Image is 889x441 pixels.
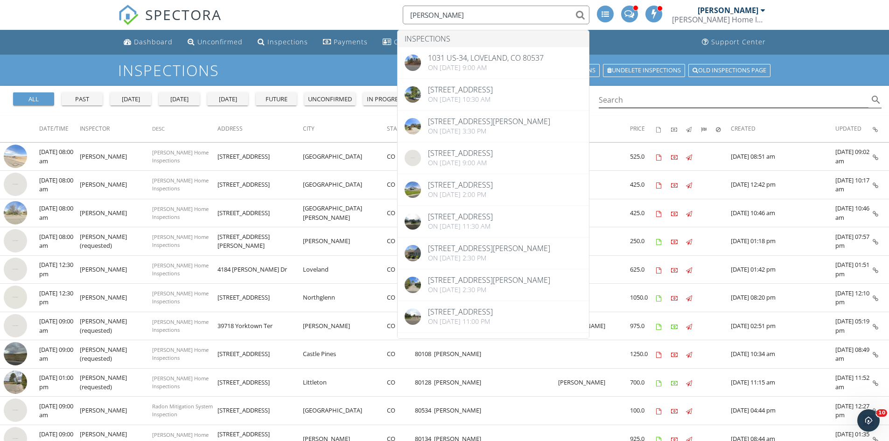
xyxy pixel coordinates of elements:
[857,409,880,432] iframe: Intercom live chat
[873,116,889,142] th: Inspection Details: Not sorted.
[428,286,550,294] div: On [DATE] 2:30 pm
[398,47,589,78] a: 1031 US-34, Loveland, CO 80537 On [DATE] 9:00 am
[731,284,835,312] td: [DATE] 08:20 pm
[434,340,509,369] td: [PERSON_NAME]
[118,62,771,78] h1: Inspections
[80,368,152,397] td: [PERSON_NAME] (requested)
[731,397,835,425] td: [DATE] 04:44 pm
[405,118,421,134] img: streetview
[39,199,80,227] td: [DATE] 08:00 am
[39,116,80,142] th: Date/Time: Not sorted.
[114,95,147,104] div: [DATE]
[698,34,770,51] a: Support Center
[387,125,404,133] span: State
[303,125,315,133] span: City
[428,318,493,325] div: On [DATE] 11:00 pm
[870,94,882,105] i: search
[731,255,835,284] td: [DATE] 01:42 pm
[731,125,756,133] span: Created
[152,149,209,164] span: [PERSON_NAME] Home Inspections
[835,284,873,312] td: [DATE] 12:10 pm
[630,312,656,340] td: 975.0
[672,15,765,24] div: Fletcher's Home Inspections, LLC
[405,308,421,325] img: streetview
[304,92,356,105] button: unconfirmed
[80,199,152,227] td: [PERSON_NAME]
[630,397,656,425] td: 100.0
[217,368,303,397] td: [STREET_ADDRESS]
[303,199,387,227] td: [GEOGRAPHIC_DATA][PERSON_NAME]
[13,92,54,105] button: all
[152,346,209,361] span: [PERSON_NAME] Home Inspections
[428,159,493,167] div: On [DATE] 9:00 am
[4,342,27,365] img: streetview
[303,397,387,425] td: [GEOGRAPHIC_DATA]
[217,312,303,340] td: 39718 Yorktown Ter
[217,397,303,425] td: [STREET_ADDRESS]
[731,368,835,397] td: [DATE] 11:15 am
[398,269,589,301] a: [STREET_ADDRESS][PERSON_NAME] On [DATE] 2:30 pm
[145,5,222,24] span: SPECTORA
[698,6,758,15] div: [PERSON_NAME]
[39,255,80,284] td: [DATE] 12:30 pm
[134,37,173,46] div: Dashboard
[197,37,243,46] div: Unconfirmed
[379,34,428,51] a: Contacts
[152,177,209,192] span: [PERSON_NAME] Home Inspections
[405,150,421,166] img: streetview
[835,255,873,284] td: [DATE] 01:51 pm
[254,34,312,51] a: Inspections
[110,92,151,105] button: [DATE]
[398,238,589,269] a: [STREET_ADDRESS][PERSON_NAME] On [DATE] 2:30 pm
[80,312,152,340] td: [PERSON_NAME] (requested)
[415,397,434,425] td: 80534
[387,199,415,227] td: CO
[39,397,80,425] td: [DATE] 09:00 am
[835,116,873,142] th: Updated: Not sorted.
[319,34,371,51] a: Payments
[835,125,861,133] span: Updated
[428,54,544,62] div: 1031 US-34, Loveland, CO 80537
[152,233,209,248] span: [PERSON_NAME] Home Inspections
[599,92,869,108] input: Search
[4,173,27,196] img: streetview
[387,312,415,340] td: CO
[428,213,493,220] div: [STREET_ADDRESS]
[39,125,69,133] span: Date/Time
[428,245,550,252] div: [STREET_ADDRESS][PERSON_NAME]
[4,201,27,224] img: streetview
[558,116,630,142] th: Listing: Not sorted.
[387,227,415,256] td: CO
[835,312,873,340] td: [DATE] 05:19 pm
[428,276,550,284] div: [STREET_ADDRESS][PERSON_NAME]
[65,95,99,104] div: past
[217,171,303,199] td: [STREET_ADDRESS]
[152,116,217,142] th: Desc: Not sorted.
[363,92,408,105] button: in progress
[367,95,405,104] div: in progress
[267,37,308,46] div: Inspections
[4,286,27,309] img: streetview
[428,86,493,93] div: [STREET_ADDRESS]
[835,368,873,397] td: [DATE] 11:52 am
[217,142,303,171] td: [STREET_ADDRESS]
[152,375,209,390] span: [PERSON_NAME] Home Inspections
[80,397,152,425] td: [PERSON_NAME]
[80,125,110,133] span: Inspector
[80,116,152,142] th: Inspector: Not sorted.
[80,227,152,256] td: [PERSON_NAME] (requested)
[303,284,387,312] td: Northglenn
[731,142,835,171] td: [DATE] 08:51 am
[835,199,873,227] td: [DATE] 10:46 am
[387,142,415,171] td: CO
[428,308,493,315] div: [STREET_ADDRESS]
[398,206,589,237] a: [STREET_ADDRESS] On [DATE] 11:30 am
[259,95,293,104] div: future
[415,340,434,369] td: 80108
[303,227,387,256] td: [PERSON_NAME]
[876,409,887,417] span: 10
[428,64,544,71] div: On [DATE] 9:00 am
[428,127,550,135] div: On [DATE] 3:30 pm
[630,125,645,133] span: Price
[62,92,103,105] button: past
